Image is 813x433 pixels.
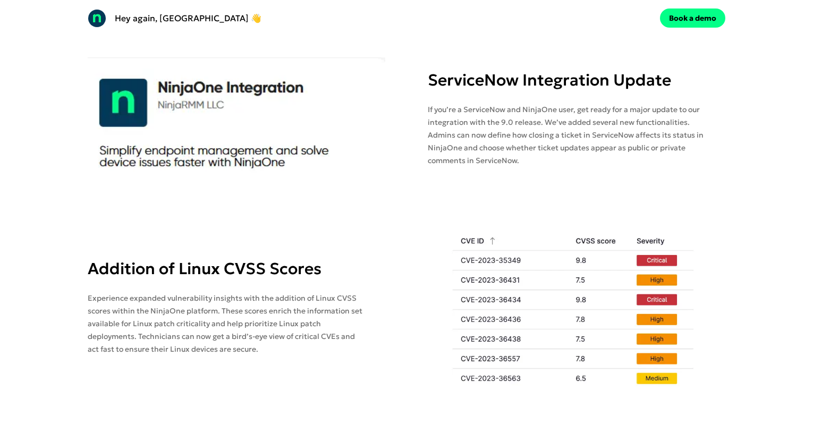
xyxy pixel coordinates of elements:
[660,9,725,28] button: Book a demo
[428,70,706,90] p: ServiceNow Integration Update
[88,293,362,354] span: Experience expanded vulnerability insights with the addition of Linux CVSS scores within the Ninj...
[88,259,366,278] p: Addition of Linux CVSS Scores
[428,105,704,165] span: If you’re a ServiceNow and NinjaOne user, get ready for a major update to our integration with th...
[115,12,261,24] p: Hey again, [GEOGRAPHIC_DATA] 👋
